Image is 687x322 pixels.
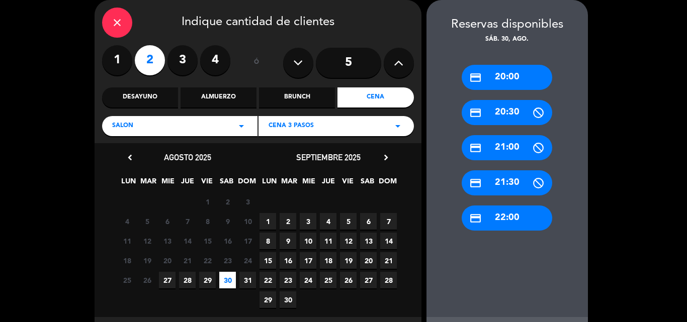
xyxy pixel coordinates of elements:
[337,87,413,108] div: Cena
[199,213,216,230] span: 8
[167,45,198,75] label: 3
[300,233,316,249] span: 10
[199,175,215,192] span: VIE
[120,175,137,192] span: LUN
[179,252,196,269] span: 21
[239,252,256,269] span: 24
[379,175,395,192] span: DOM
[260,272,276,288] span: 22
[199,233,216,249] span: 15
[179,175,196,192] span: JUE
[469,106,482,119] i: credit_card
[179,233,196,249] span: 14
[300,213,316,230] span: 3
[462,100,552,125] div: 20:30
[340,233,357,249] span: 12
[296,152,361,162] span: septiembre 2025
[261,175,278,192] span: LUN
[320,213,336,230] span: 4
[139,252,155,269] span: 19
[380,272,397,288] span: 28
[280,213,296,230] span: 2
[111,17,123,29] i: close
[280,291,296,308] span: 30
[239,193,256,210] span: 3
[139,272,155,288] span: 26
[280,272,296,288] span: 23
[392,120,404,132] i: arrow_drop_down
[219,233,236,249] span: 16
[360,233,377,249] span: 13
[159,272,176,288] span: 27
[239,233,256,249] span: 17
[139,213,155,230] span: 5
[219,252,236,269] span: 23
[199,252,216,269] span: 22
[340,272,357,288] span: 26
[462,170,552,195] div: 21:30
[360,213,377,230] span: 6
[320,272,336,288] span: 25
[469,177,482,189] i: credit_card
[239,272,256,288] span: 31
[339,175,356,192] span: VIE
[159,175,176,192] span: MIE
[179,213,196,230] span: 7
[181,87,256,108] div: Almuerzo
[219,272,236,288] span: 30
[140,175,156,192] span: MAR
[269,121,314,131] span: CENA 3 PASOS
[359,175,376,192] span: SAB
[135,45,165,75] label: 2
[340,213,357,230] span: 5
[235,120,247,132] i: arrow_drop_down
[159,252,176,269] span: 20
[259,87,335,108] div: Brunch
[281,175,297,192] span: MAR
[320,233,336,249] span: 11
[102,87,178,108] div: Desayuno
[426,35,588,45] div: sáb. 30, ago.
[119,213,135,230] span: 4
[159,233,176,249] span: 13
[239,213,256,230] span: 10
[360,252,377,269] span: 20
[462,65,552,90] div: 20:00
[300,175,317,192] span: MIE
[300,252,316,269] span: 17
[119,272,135,288] span: 25
[164,152,211,162] span: agosto 2025
[469,71,482,84] i: credit_card
[426,15,588,35] div: Reservas disponibles
[179,272,196,288] span: 28
[280,233,296,249] span: 9
[320,175,336,192] span: JUE
[280,252,296,269] span: 16
[380,252,397,269] span: 21
[381,152,391,163] i: chevron_right
[102,45,132,75] label: 1
[340,252,357,269] span: 19
[112,121,133,131] span: SALON
[125,152,135,163] i: chevron_left
[139,233,155,249] span: 12
[260,233,276,249] span: 8
[159,213,176,230] span: 6
[200,45,230,75] label: 4
[199,193,216,210] span: 1
[469,212,482,225] i: credit_card
[219,193,236,210] span: 2
[320,252,336,269] span: 18
[119,252,135,269] span: 18
[380,213,397,230] span: 7
[102,8,414,38] div: Indique cantidad de clientes
[462,135,552,160] div: 21:00
[260,213,276,230] span: 1
[238,175,254,192] span: DOM
[240,45,273,80] div: ó
[199,272,216,288] span: 29
[260,252,276,269] span: 15
[469,142,482,154] i: credit_card
[119,233,135,249] span: 11
[219,213,236,230] span: 9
